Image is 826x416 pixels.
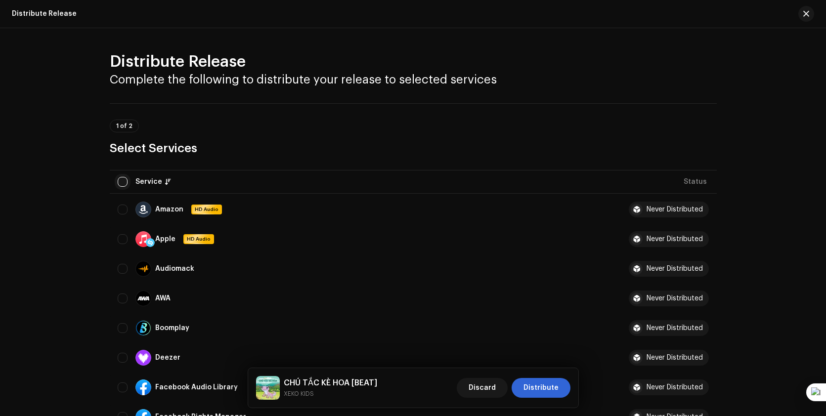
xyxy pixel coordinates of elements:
[155,354,180,361] div: Deezer
[512,378,570,398] button: Distribute
[469,378,496,398] span: Discard
[155,206,183,213] div: Amazon
[647,384,703,391] div: Never Distributed
[647,325,703,332] div: Never Distributed
[12,10,77,18] div: Distribute Release
[155,384,238,391] div: Facebook Audio Library
[155,265,194,272] div: Audiomack
[110,72,717,87] h3: Complete the following to distribute your release to selected services
[155,295,171,302] div: AWA
[256,376,280,400] img: c5307d42-898d-4832-a880-dd3d1d3d510f
[110,52,717,72] h2: Distribute Release
[155,236,175,243] div: Apple
[647,236,703,243] div: Never Distributed
[116,123,132,129] span: 1 of 2
[647,354,703,361] div: Never Distributed
[184,236,213,243] span: HD Audio
[523,378,559,398] span: Distribute
[284,389,377,399] small: CHÚ TẮC KÈ HOA [BEAT]
[155,325,189,332] div: Boomplay
[192,206,221,213] span: HD Audio
[647,295,703,302] div: Never Distributed
[110,140,717,156] h3: Select Services
[647,265,703,272] div: Never Distributed
[457,378,508,398] button: Discard
[284,377,377,389] h5: CHÚ TẮC KÈ HOA [BEAT]
[647,206,703,213] div: Never Distributed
